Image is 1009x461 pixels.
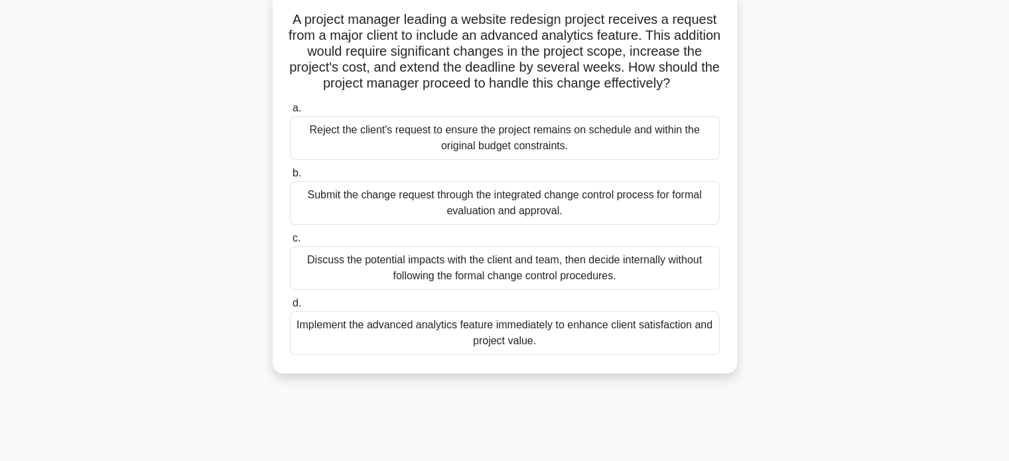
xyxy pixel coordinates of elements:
h5: A project manager leading a website redesign project receives a request from a major client to in... [289,11,721,92]
span: d. [293,297,301,308]
span: a. [293,102,301,113]
div: Submit the change request through the integrated change control process for formal evaluation and... [290,181,720,225]
div: Discuss the potential impacts with the client and team, then decide internally without following ... [290,246,720,290]
span: b. [293,167,301,178]
span: c. [293,232,301,243]
div: Reject the client's request to ensure the project remains on schedule and within the original bud... [290,116,720,160]
div: Implement the advanced analytics feature immediately to enhance client satisfaction and project v... [290,311,720,355]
